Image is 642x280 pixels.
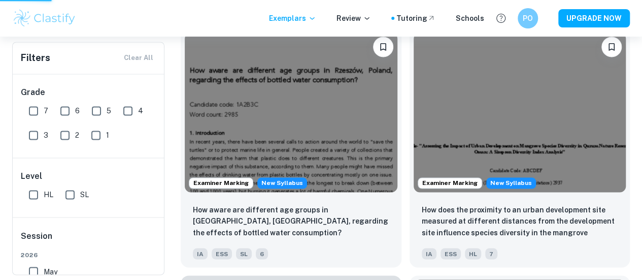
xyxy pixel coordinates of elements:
a: Schools [456,13,484,24]
a: Examiner MarkingStarting from the May 2026 session, the ESS IA requirements have changed. We crea... [410,28,630,267]
p: Exemplars [269,13,316,24]
span: New Syllabus [486,177,536,189]
span: ESS [441,248,461,259]
span: IA [193,248,208,259]
p: Review [336,13,371,24]
a: Tutoring [396,13,435,24]
span: IA [422,248,436,259]
h6: Grade [21,86,157,99]
span: 2026 [21,250,157,259]
h6: Filters [21,51,50,65]
span: 5 [107,105,111,116]
p: How does the proximity to an urban development site measured at different distances from the deve... [422,204,618,239]
span: 1 [106,130,109,141]
span: 7 [44,105,48,116]
button: UPGRADE NOW [558,9,630,27]
span: May [44,266,57,277]
h6: Session [21,230,157,250]
span: 2 [75,130,79,141]
span: 7 [485,248,497,259]
button: Bookmark [601,37,622,57]
div: Starting from the May 2026 session, the ESS IA requirements have changed. We created this exempla... [257,177,307,189]
img: ESS IA example thumbnail: How aware are different age groups in Rz [185,33,397,192]
h6: PO [522,13,534,24]
span: Examiner Marking [418,178,482,188]
span: ESS [212,248,232,259]
span: 3 [44,130,48,141]
button: Help and Feedback [492,10,510,27]
span: New Syllabus [257,177,307,189]
span: HL [44,189,53,200]
a: Examiner MarkingStarting from the May 2026 session, the ESS IA requirements have changed. We crea... [181,28,401,267]
p: How aware are different age groups in Rzeszów, Poland, regarding the effects of bottled water con... [193,204,389,238]
img: ESS IA example thumbnail: How does the proximity to an urban devel [414,33,626,192]
span: SL [236,248,252,259]
button: Bookmark [373,37,393,57]
span: SL [80,189,89,200]
span: 4 [138,105,143,116]
h6: Level [21,170,157,182]
img: Clastify logo [12,8,77,28]
span: HL [465,248,481,259]
button: PO [518,8,538,28]
span: 6 [256,248,268,259]
span: 6 [75,105,80,116]
span: Examiner Marking [189,178,253,188]
div: Starting from the May 2026 session, the ESS IA requirements have changed. We created this exempla... [486,177,536,189]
